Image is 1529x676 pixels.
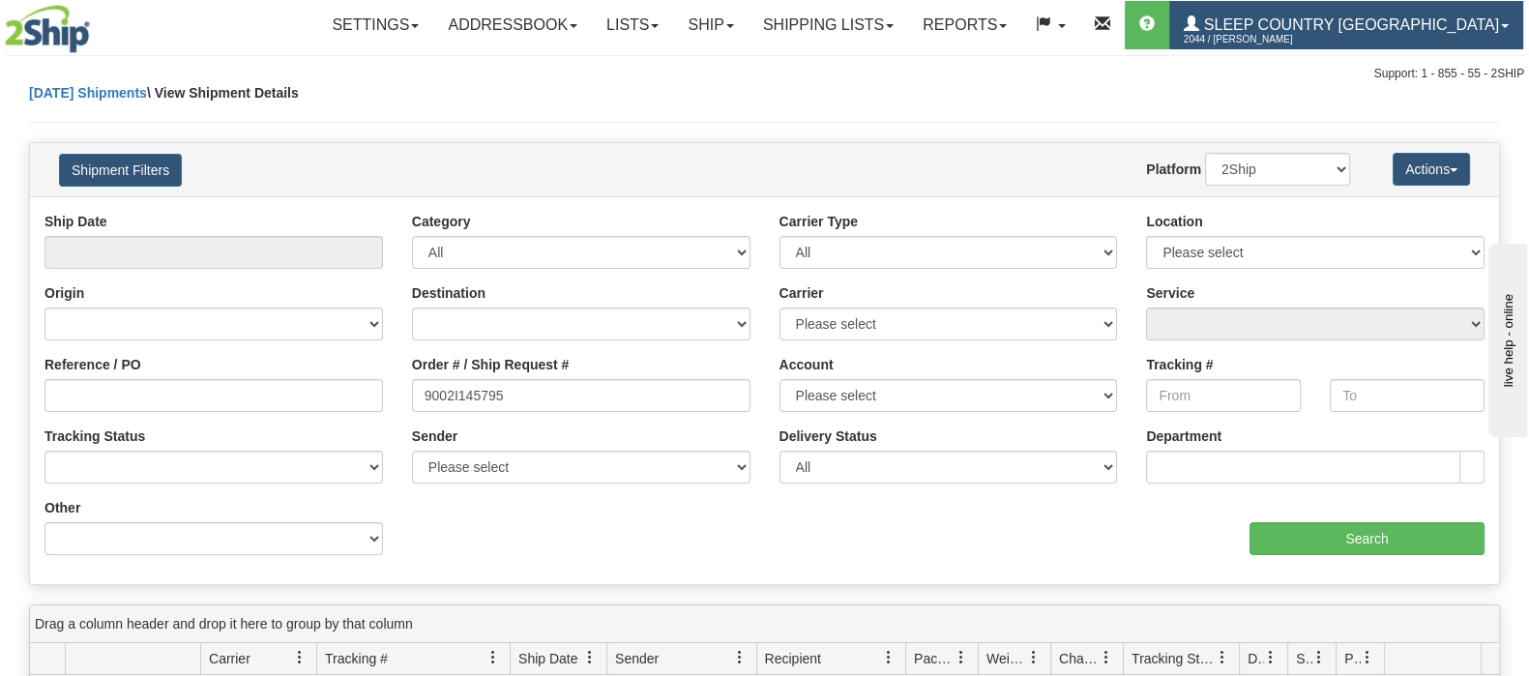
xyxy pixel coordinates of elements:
a: Settings [317,1,433,49]
button: Shipment Filters [59,154,182,187]
span: Ship Date [518,649,577,668]
span: Tracking # [325,649,388,668]
a: Weight filter column settings [1017,641,1050,674]
label: Sender [412,426,457,446]
div: Support: 1 - 855 - 55 - 2SHIP [5,66,1524,82]
span: Weight [986,649,1027,668]
a: Recipient filter column settings [872,641,905,674]
span: Recipient [765,649,821,668]
img: logo2044.jpg [5,5,90,53]
span: Delivery Status [1248,649,1264,668]
label: Delivery Status [779,426,877,446]
label: Service [1146,283,1194,303]
div: grid grouping header [30,605,1499,643]
span: Packages [914,649,955,668]
input: To [1330,379,1485,412]
label: Other [44,498,80,517]
label: Platform [1146,160,1201,179]
a: Ship [673,1,748,49]
a: Carrier filter column settings [283,641,316,674]
label: Reference / PO [44,355,141,374]
label: Category [412,212,471,231]
iframe: chat widget [1485,239,1527,436]
label: Destination [412,283,485,303]
div: live help - online [15,16,179,31]
a: Packages filter column settings [945,641,978,674]
label: Order # / Ship Request # [412,355,570,374]
label: Origin [44,283,84,303]
span: Carrier [209,649,250,668]
button: Actions [1393,153,1470,186]
label: Department [1146,426,1221,446]
a: Ship Date filter column settings [573,641,606,674]
label: Account [779,355,834,374]
a: Shipment Issues filter column settings [1303,641,1336,674]
a: Delivery Status filter column settings [1254,641,1287,674]
label: Tracking # [1146,355,1213,374]
label: Location [1146,212,1202,231]
input: Search [1250,522,1485,555]
a: Pickup Status filter column settings [1351,641,1384,674]
span: Sleep Country [GEOGRAPHIC_DATA] [1199,16,1499,33]
a: [DATE] Shipments [29,85,147,101]
a: Sender filter column settings [723,641,756,674]
a: Reports [908,1,1021,49]
span: Tracking Status [1132,649,1216,668]
a: Charge filter column settings [1090,641,1123,674]
a: Shipping lists [749,1,908,49]
span: Sender [615,649,659,668]
a: Tracking # filter column settings [477,641,510,674]
span: \ View Shipment Details [147,85,299,101]
label: Ship Date [44,212,107,231]
input: From [1146,379,1301,412]
a: Tracking Status filter column settings [1206,641,1239,674]
span: Pickup Status [1344,649,1361,668]
a: Addressbook [433,1,592,49]
span: 2044 / [PERSON_NAME] [1184,30,1329,49]
a: Lists [592,1,673,49]
label: Carrier Type [779,212,858,231]
span: Charge [1059,649,1100,668]
span: Shipment Issues [1296,649,1312,668]
label: Carrier [779,283,824,303]
a: Sleep Country [GEOGRAPHIC_DATA] 2044 / [PERSON_NAME] [1169,1,1523,49]
label: Tracking Status [44,426,145,446]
